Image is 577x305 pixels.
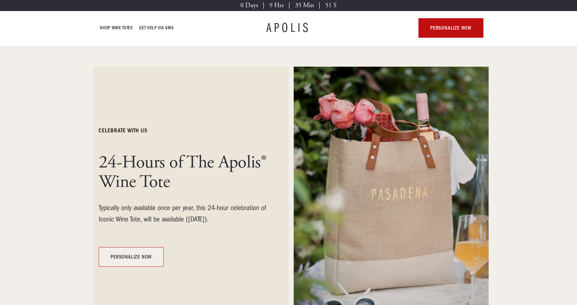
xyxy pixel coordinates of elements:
[139,24,174,32] a: GET HELP VIA SMS
[99,202,268,225] div: Typically only available once per year, this 24-hour celebration of Iconic Wine Tote, will be ava...
[100,24,133,32] a: Shop Wine Totes
[99,153,268,192] h1: 24-Hours of The Apolis® Wine Tote
[418,18,483,38] a: personalize now
[266,21,311,34] a: APOLIS
[99,127,147,135] h6: celebrate with us
[99,247,164,267] a: personalize now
